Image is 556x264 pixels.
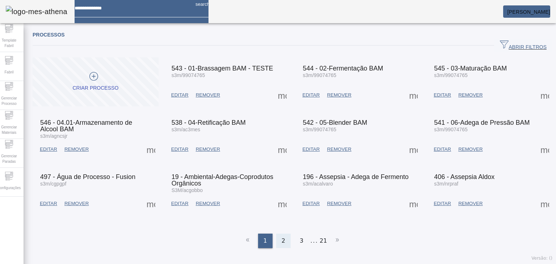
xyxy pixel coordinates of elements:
button: Mais [538,143,551,156]
span: EDITAR [434,146,451,153]
span: EDITAR [434,200,451,207]
span: s3m/acalvaro [303,181,333,187]
button: EDITAR [36,143,61,156]
button: EDITAR [299,89,324,102]
span: 541 - 06-Adega de Pressão BAM [434,119,530,126]
span: 543 - 01-Brassagem BAM - TESTE [172,65,273,72]
button: CRIAR PROCESSO [33,58,159,106]
span: REMOVER [196,91,220,99]
button: REMOVER [455,143,486,156]
button: Mais [407,89,420,102]
span: REMOVER [64,146,89,153]
span: REMOVER [196,146,220,153]
span: s3m/ac3mes [172,127,200,132]
button: Mais [276,143,289,156]
span: REMOVER [458,200,483,207]
span: EDITAR [40,146,57,153]
button: REMOVER [323,197,355,210]
button: Mais [538,197,551,210]
button: EDITAR [168,197,192,210]
span: REMOVER [327,91,351,99]
span: s3m/99074765 [172,72,205,78]
span: EDITAR [171,91,189,99]
button: Mais [407,143,420,156]
span: [PERSON_NAME] [507,9,550,15]
span: 497 - Água de Processo - Fusion [40,173,135,180]
span: REMOVER [64,200,89,207]
span: s3m/cgpgpf [40,181,66,187]
button: EDITAR [430,89,455,102]
button: REMOVER [61,143,92,156]
span: s3m/99074765 [303,72,337,78]
li: ... [311,234,318,248]
span: 3 [300,237,303,245]
button: Mais [276,89,289,102]
span: 196 - Assepsia - Adega de Fermento [303,173,409,180]
button: REMOVER [61,197,92,210]
span: s3m/99074765 [303,127,337,132]
button: Mais [538,89,551,102]
span: REMOVER [458,146,483,153]
div: CRIAR PROCESSO [72,85,118,92]
button: REMOVER [192,197,224,210]
button: EDITAR [299,143,324,156]
span: EDITAR [303,91,320,99]
button: ABRIR FILTROS [494,39,552,52]
button: Mais [407,197,420,210]
span: EDITAR [303,200,320,207]
span: ABRIR FILTROS [500,40,547,51]
span: EDITAR [303,146,320,153]
button: REMOVER [455,197,486,210]
button: REMOVER [192,89,224,102]
span: REMOVER [458,91,483,99]
span: Fabril [2,67,16,77]
span: REMOVER [327,146,351,153]
button: Mais [144,197,157,210]
button: EDITAR [36,197,61,210]
span: REMOVER [196,200,220,207]
span: EDITAR [40,200,57,207]
span: 406 - Assepsia Aldox [434,173,494,180]
button: EDITAR [430,143,455,156]
span: 542 - 05-Blender BAM [303,119,367,126]
span: 545 - 03-Maturação BAM [434,65,507,72]
span: Versão: () [531,256,552,261]
span: EDITAR [434,91,451,99]
button: Mais [144,143,157,156]
button: EDITAR [299,197,324,210]
span: 544 - 02-Fermentação BAM [303,65,383,72]
button: REMOVER [323,143,355,156]
span: 546 - 04.01-Armazenamento de Alcool BAM [40,119,132,133]
span: Processos [33,32,65,38]
button: REMOVER [192,143,224,156]
span: 2 [282,237,285,245]
span: 19 - Ambiental-Adegas-Coprodutos Orgânicos [172,173,273,187]
span: REMOVER [327,200,351,207]
li: 21 [320,234,327,248]
span: s3m/nrpraf [434,181,458,187]
button: EDITAR [168,143,192,156]
button: EDITAR [430,197,455,210]
span: EDITAR [171,200,189,207]
button: Mais [276,197,289,210]
span: s3m/99074765 [434,72,468,78]
span: 538 - 04-Retificação BAM [172,119,246,126]
button: REMOVER [455,89,486,102]
img: logo-mes-athena [6,6,67,17]
span: s3m/99074765 [434,127,468,132]
button: EDITAR [168,89,192,102]
button: REMOVER [323,89,355,102]
span: EDITAR [171,146,189,153]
